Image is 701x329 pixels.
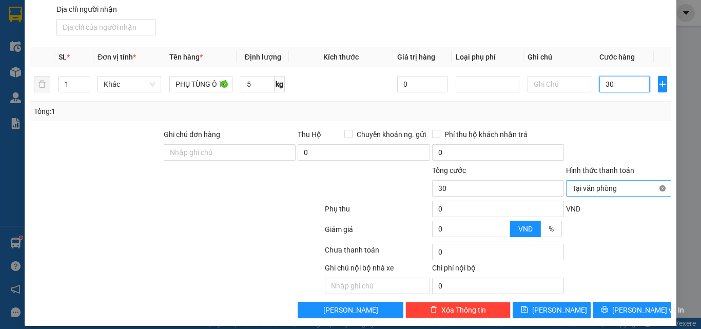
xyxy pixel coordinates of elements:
span: Kích thước [323,53,359,61]
span: Định lượng [245,53,281,61]
input: Nhập ghi chú [325,278,430,294]
span: [PERSON_NAME] và In [612,304,684,316]
th: Loại phụ phí [452,47,523,67]
input: Ghi Chú [528,76,591,92]
div: Địa chỉ người nhận [56,4,155,15]
input: 0 [397,76,447,92]
span: save [521,306,528,314]
span: printer [601,306,608,314]
input: Địa chỉ của người nhận [56,19,155,35]
span: SL [59,53,67,61]
span: Xóa Thông tin [441,304,486,316]
div: Tổng: 1 [34,106,271,117]
span: close-circle [659,185,666,191]
span: delete [430,306,437,314]
label: Ghi chú đơn hàng [164,130,220,139]
button: deleteXóa Thông tin [405,302,511,318]
div: Chưa thanh toán [324,244,431,262]
button: [PERSON_NAME] [298,302,403,318]
span: Thu Hộ [298,130,321,139]
div: Phụ thu [324,203,431,221]
input: Ghi chú đơn hàng [164,144,296,161]
span: plus [658,80,667,88]
div: Ghi chú nội bộ nhà xe [325,262,430,278]
th: Ghi chú [523,47,595,67]
div: Giảm giá [324,224,431,242]
button: save[PERSON_NAME] [513,302,591,318]
button: printer[PERSON_NAME] và In [593,302,671,318]
span: Giá trị hàng [397,53,435,61]
span: [PERSON_NAME] [323,304,378,316]
span: % [549,225,554,233]
span: [PERSON_NAME] [532,304,587,316]
input: VD: Bàn, Ghế [169,76,233,92]
span: kg [275,76,285,92]
span: Khác [104,76,155,92]
span: Tên hàng [169,53,203,61]
span: Đơn vị tính [98,53,136,61]
button: plus [658,76,667,92]
span: Cước hàng [599,53,635,61]
label: Hình thức thanh toán [566,166,634,175]
span: Phí thu hộ khách nhận trả [440,129,532,140]
span: Chuyển khoản ng. gửi [353,129,430,140]
span: Tại văn phòng [572,181,665,196]
span: VND [518,225,533,233]
button: delete [34,76,50,92]
div: Chi phí nội bộ [432,262,564,278]
span: VND [566,205,580,213]
span: Tổng cước [432,166,466,175]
